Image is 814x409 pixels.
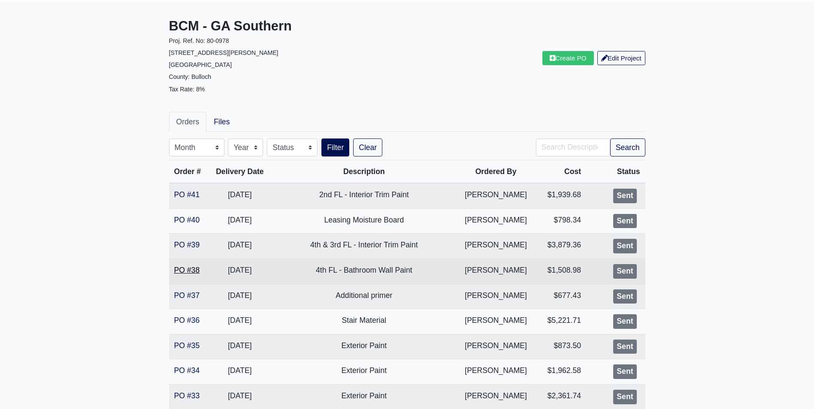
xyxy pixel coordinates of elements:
[535,334,586,359] td: $873.50
[457,160,535,183] th: Ordered By
[271,160,457,183] th: Description
[169,61,232,68] small: [GEOGRAPHIC_DATA]
[169,18,401,34] h3: BCM - GA Southern
[174,241,200,249] a: PO #39
[271,259,457,284] td: 4th FL - Bathroom Wall Paint
[209,284,271,309] td: [DATE]
[535,259,586,284] td: $1,508.98
[535,183,586,208] td: $1,939.68
[271,309,457,334] td: Stair Material
[536,138,610,156] input: Search
[613,390,636,404] div: Sent
[174,291,200,300] a: PO #37
[597,51,645,65] a: Edit Project
[321,138,349,156] button: Filter
[169,86,205,93] small: Tax Rate: 8%
[613,340,636,354] div: Sent
[457,234,535,259] td: [PERSON_NAME]
[542,51,594,65] a: Create PO
[174,266,200,274] a: PO #38
[535,160,586,183] th: Cost
[209,183,271,208] td: [DATE]
[209,334,271,359] td: [DATE]
[271,208,457,234] td: Leasing Moisture Board
[457,208,535,234] td: [PERSON_NAME]
[535,309,586,334] td: $5,221.71
[174,316,200,325] a: PO #36
[174,190,200,199] a: PO #41
[613,189,636,203] div: Sent
[457,309,535,334] td: [PERSON_NAME]
[457,334,535,359] td: [PERSON_NAME]
[271,234,457,259] td: 4th & 3rd FL - Interior Trim Paint
[613,214,636,229] div: Sent
[535,359,586,385] td: $1,962.58
[271,183,457,208] td: 2nd FL - Interior Trim Paint
[169,37,229,44] small: Proj. Ref. No: 80-0978
[271,359,457,385] td: Exterior Paint
[457,284,535,309] td: [PERSON_NAME]
[457,259,535,284] td: [PERSON_NAME]
[610,138,645,156] button: Search
[613,314,636,329] div: Sent
[271,334,457,359] td: Exterior Paint
[613,264,636,279] div: Sent
[206,112,237,132] a: Files
[174,216,200,224] a: PO #40
[169,49,278,56] small: [STREET_ADDRESS][PERSON_NAME]
[353,138,382,156] a: Clear
[613,364,636,379] div: Sent
[457,359,535,385] td: [PERSON_NAME]
[586,160,645,183] th: Status
[174,391,200,400] a: PO #33
[535,284,586,309] td: $677.43
[271,284,457,309] td: Additional primer
[209,234,271,259] td: [DATE]
[174,341,200,350] a: PO #35
[209,208,271,234] td: [DATE]
[535,208,586,234] td: $798.34
[457,183,535,208] td: [PERSON_NAME]
[209,309,271,334] td: [DATE]
[174,366,200,375] a: PO #34
[209,259,271,284] td: [DATE]
[169,73,212,80] small: County: Bulloch
[209,359,271,385] td: [DATE]
[209,160,271,183] th: Delivery Date
[169,112,207,132] a: Orders
[535,234,586,259] td: $3,879.36
[613,289,636,304] div: Sent
[169,160,209,183] th: Order #
[613,239,636,253] div: Sent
